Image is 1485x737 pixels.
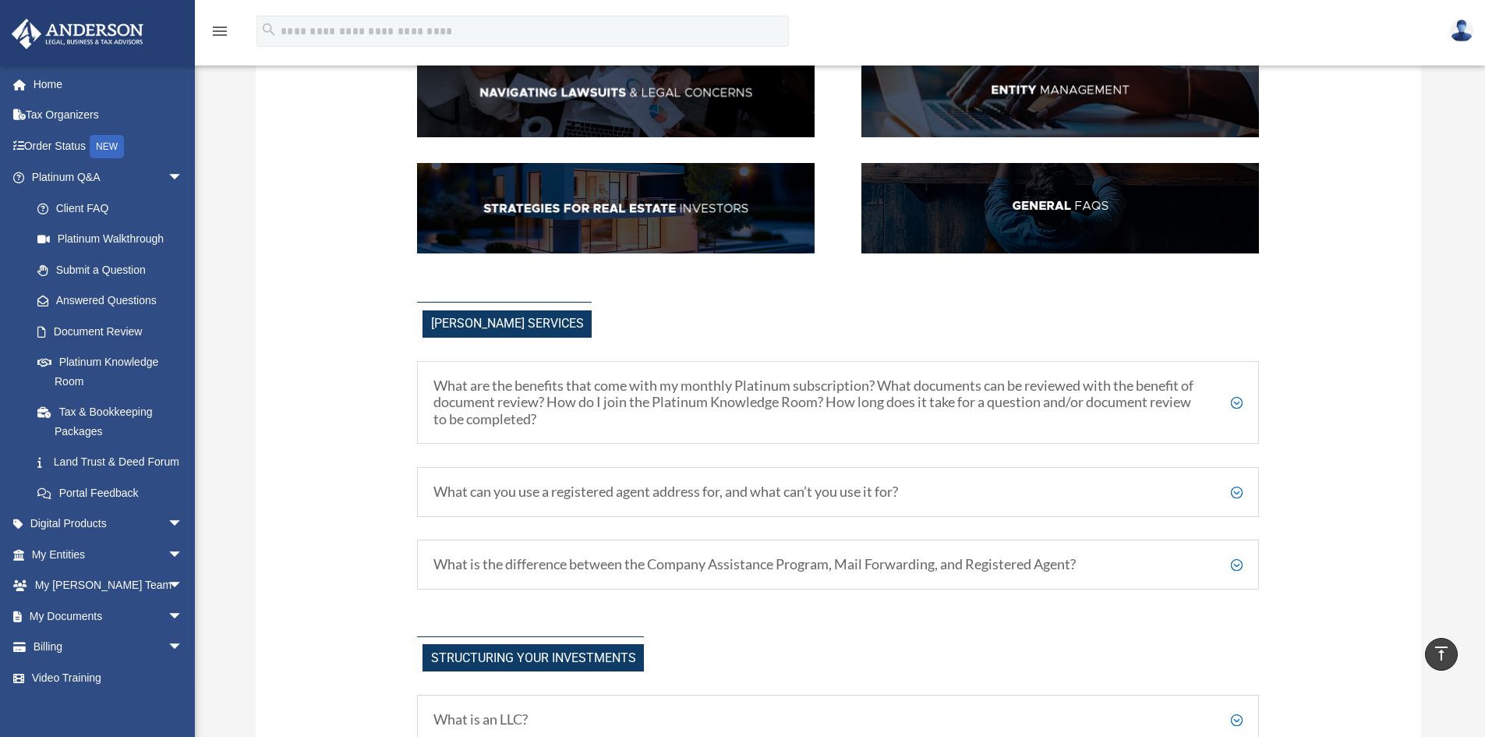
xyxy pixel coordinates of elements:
[22,193,199,224] a: Client FAQ
[11,539,207,570] a: My Entitiesarrow_drop_down
[433,556,1243,573] h5: What is the difference between the Company Assistance Program, Mail Forwarding, and Registered Ag...
[22,224,207,255] a: Platinum Walkthrough
[861,163,1259,253] img: GenFAQ_hdr
[417,48,815,138] img: NavLaw_hdr
[11,508,207,540] a: Digital Productsarrow_drop_down
[22,477,207,508] a: Portal Feedback
[423,310,592,338] span: [PERSON_NAME] Services
[168,539,199,571] span: arrow_drop_down
[423,644,644,671] span: Structuring Your investments
[11,632,207,663] a: Billingarrow_drop_down
[11,601,207,632] a: My Documentsarrow_drop_down
[1450,19,1473,42] img: User Pic
[22,347,207,397] a: Platinum Knowledge Room
[168,162,199,194] span: arrow_drop_down
[168,508,199,540] span: arrow_drop_down
[168,570,199,602] span: arrow_drop_down
[260,21,278,38] i: search
[22,254,207,285] a: Submit a Question
[433,484,1243,501] h5: What can you use a registered agent address for, and what can’t you use it for?
[168,632,199,664] span: arrow_drop_down
[433,711,1243,728] h5: What is an LLC?
[11,662,207,693] a: Video Training
[861,48,1259,138] img: EntManag_hdr
[22,316,207,347] a: Document Review
[1432,644,1451,663] i: vertical_align_top
[22,397,207,447] a: Tax & Bookkeeping Packages
[11,100,207,131] a: Tax Organizers
[210,27,229,41] a: menu
[1425,638,1458,671] a: vertical_align_top
[417,163,815,253] img: StratsRE_hdr
[11,130,207,162] a: Order StatusNEW
[22,285,207,317] a: Answered Questions
[90,135,124,158] div: NEW
[168,601,199,632] span: arrow_drop_down
[11,69,207,100] a: Home
[11,162,207,193] a: Platinum Q&Aarrow_drop_down
[433,377,1243,428] h5: What are the benefits that come with my monthly Platinum subscription? What documents can be revi...
[7,19,148,49] img: Anderson Advisors Platinum Portal
[210,22,229,41] i: menu
[11,570,207,601] a: My [PERSON_NAME] Teamarrow_drop_down
[22,447,207,478] a: Land Trust & Deed Forum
